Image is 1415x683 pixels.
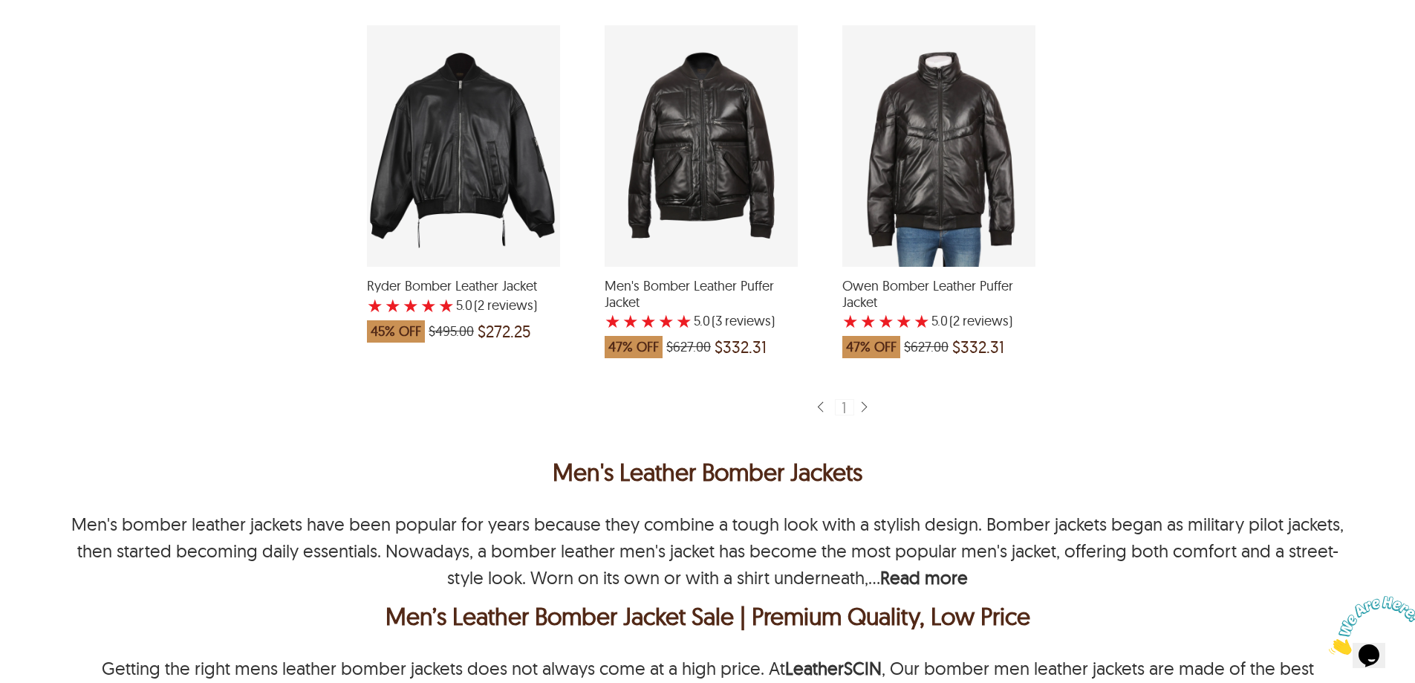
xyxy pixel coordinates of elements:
[6,6,98,65] img: Chat attention grabber
[904,340,949,355] span: $627.00
[814,401,826,415] img: sprite-icon
[878,314,894,328] label: 3 rating
[842,314,859,328] label: 1 rating
[858,401,870,415] img: sprite-icon
[605,336,663,358] span: 47% OFF
[712,314,775,328] span: )
[949,314,1012,328] span: )
[71,513,1344,589] p: Men's bomber leather jackets have been popular for years because they combine a tough look with a...
[896,314,912,328] label: 4 rating
[960,314,1009,328] span: reviews
[952,340,1004,355] span: $332.31
[367,278,560,294] span: Ryder Bomber Leather Jacket
[622,314,639,328] label: 2 rating
[474,298,537,313] span: )
[605,314,621,328] label: 1 rating
[880,566,968,589] b: Read more
[785,657,882,679] a: LeatherSCIN
[715,340,767,355] span: $332.31
[842,336,900,358] span: 47% OFF
[74,598,1341,634] div: Men’s Leather Bomber Jacket Sale | Premium Quality, Low Price
[367,257,560,350] a: Ryder Bomber Leather Jacket with a 5 Star Rating 2 Product Review which was at a price of $495.00...
[694,314,710,328] label: 5.0
[931,314,948,328] label: 5.0
[640,314,657,328] label: 3 rating
[367,320,425,343] span: 45% OFF
[712,314,722,328] span: (3
[835,399,854,415] div: 1
[605,257,798,366] a: Men's Bomber Leather Puffer Jacket with a 5 Star Rating 3 Product Review which was at a price of ...
[478,324,531,339] span: $272.25
[842,278,1035,310] span: Owen Bomber Leather Puffer Jacket
[438,298,455,313] label: 5 rating
[1323,590,1415,661] iframe: chat widget
[605,278,798,310] span: Men's Bomber Leather Puffer Jacket
[71,454,1344,490] h1: Men's Leather Bomber Jackets
[456,298,472,313] label: 5.0
[474,298,484,313] span: (2
[71,598,1344,634] h2: Men&rsquo;s Leather Bomber Jacket Sale | Premium Quality, Low Price
[676,314,692,328] label: 5 rating
[420,298,437,313] label: 4 rating
[484,298,533,313] span: reviews
[722,314,771,328] span: reviews
[385,298,401,313] label: 2 rating
[403,298,419,313] label: 3 rating
[429,324,474,339] span: $495.00
[367,298,383,313] label: 1 rating
[914,314,930,328] label: 5 rating
[949,314,960,328] span: (2
[666,340,711,355] span: $627.00
[860,314,876,328] label: 2 rating
[842,257,1035,366] a: Owen Bomber Leather Puffer Jacket with a 5 Star Rating 2 Product Review which was at a price of $...
[658,314,674,328] label: 4 rating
